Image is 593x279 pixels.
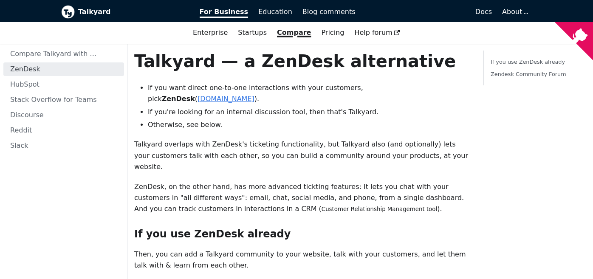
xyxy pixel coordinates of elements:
[475,8,492,16] span: Docs
[502,8,527,16] a: About
[61,5,188,19] a: Talkyard logoTalkyard
[162,95,195,103] strong: ZenDesk
[134,139,470,172] p: Talkyard overlaps with ZenDesk's ticketing functionality, but Talkyard also (and optionally) lets...
[277,28,311,37] a: Compare
[491,59,565,65] a: If you use ZenDesk already
[316,25,349,40] a: Pricing
[3,139,124,152] a: Slack
[61,5,75,19] img: Talkyard logo
[148,119,470,130] li: Otherwise, see below.
[3,124,124,137] a: Reddit
[3,93,124,107] a: Stack Overflow for Teams
[148,82,470,105] li: If you want direct one-to-one interactions with your customers, pick ( ).
[349,25,405,40] a: Help forum
[297,5,361,19] a: Blog comments
[491,71,566,77] a: Zendesk Community Forum
[253,5,297,19] a: Education
[322,206,437,212] small: Customer Relationship Management tool
[134,51,470,72] h1: Talkyard — a ZenDesk alternative
[3,47,124,61] a: Compare Talkyard with ...
[134,249,470,271] p: Then, you can add a Talkyard community to your website, talk with your customers, and let them ta...
[354,28,400,37] span: Help forum
[188,25,233,40] a: Enterprise
[233,25,272,40] a: Startups
[198,95,254,103] a: [DOMAIN_NAME]
[148,107,470,118] li: If you're looking for an internal discussion tool, then that's Talkyard.
[3,78,124,91] a: HubSpot
[361,5,497,19] a: Docs
[134,181,470,215] p: ZenDesk, on the other hand, has more advanced tickting features: It lets you chat with your custo...
[3,108,124,122] a: Discourse
[134,228,470,240] h3: If you use ZenDesk already
[3,62,124,76] a: ZenDesk
[302,8,356,16] span: Blog comments
[78,6,188,17] b: Talkyard
[195,5,254,19] a: For Business
[258,8,292,16] span: Education
[200,8,248,18] span: For Business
